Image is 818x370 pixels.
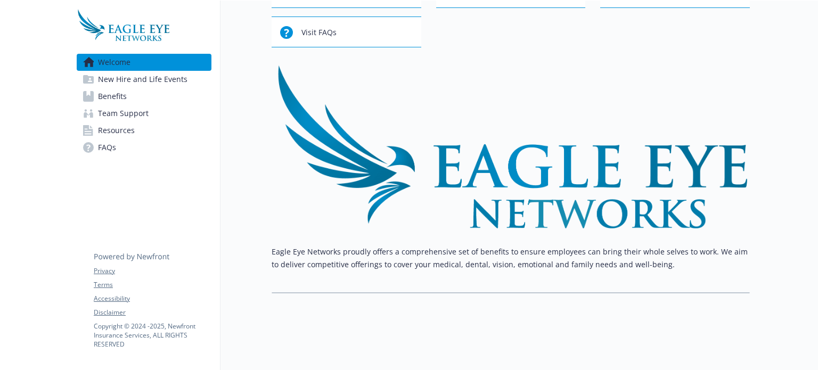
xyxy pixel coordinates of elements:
[94,280,211,290] a: Terms
[272,17,421,47] button: Visit FAQs
[94,266,211,276] a: Privacy
[301,22,337,43] span: Visit FAQs
[98,54,130,71] span: Welcome
[94,294,211,303] a: Accessibility
[98,139,116,156] span: FAQs
[94,308,211,317] a: Disclaimer
[98,122,135,139] span: Resources
[77,139,211,156] a: FAQs
[98,88,127,105] span: Benefits
[77,122,211,139] a: Resources
[94,322,211,349] p: Copyright © 2024 - 2025 , Newfront Insurance Services, ALL RIGHTS RESERVED
[98,105,149,122] span: Team Support
[272,245,750,271] p: Eagle Eye Networks proudly offers a comprehensive set of benefits to ensure employees can bring t...
[272,64,750,228] img: overview page banner
[98,71,187,88] span: New Hire and Life Events
[77,105,211,122] a: Team Support
[77,71,211,88] a: New Hire and Life Events
[77,88,211,105] a: Benefits
[77,54,211,71] a: Welcome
